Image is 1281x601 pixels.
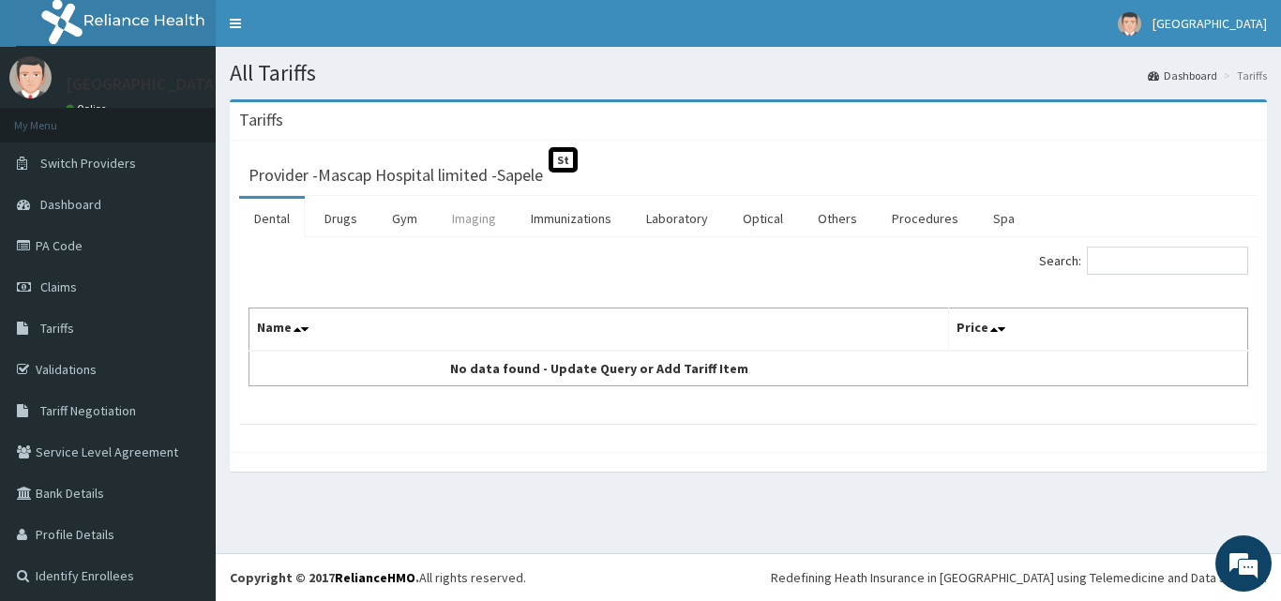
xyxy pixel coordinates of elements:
strong: Copyright © 2017 . [230,569,419,586]
h3: Tariffs [239,112,283,128]
p: [GEOGRAPHIC_DATA] [66,76,220,93]
a: Imaging [437,199,511,238]
a: Spa [978,199,1030,238]
img: User Image [9,56,52,98]
span: Switch Providers [40,155,136,172]
a: Drugs [309,199,372,238]
a: Procedures [877,199,973,238]
a: Online [66,102,111,115]
span: St [549,147,578,173]
td: No data found - Update Query or Add Tariff Item [249,351,949,386]
a: Immunizations [516,199,626,238]
span: Tariffs [40,320,74,337]
div: Redefining Heath Insurance in [GEOGRAPHIC_DATA] using Telemedicine and Data Science! [771,568,1267,587]
a: Gym [377,199,432,238]
th: Name [249,308,949,352]
a: Dental [239,199,305,238]
input: Search: [1087,247,1248,275]
h1: All Tariffs [230,61,1267,85]
a: Dashboard [1148,68,1217,83]
h3: Provider - Mascap Hospital limited -Sapele [249,167,543,184]
span: [GEOGRAPHIC_DATA] [1153,15,1267,32]
label: Search: [1039,247,1248,275]
img: User Image [1118,12,1141,36]
a: RelianceHMO [335,569,415,586]
li: Tariffs [1219,68,1267,83]
a: Laboratory [631,199,723,238]
span: Claims [40,278,77,295]
a: Others [803,199,872,238]
span: Tariff Negotiation [40,402,136,419]
span: Dashboard [40,196,101,213]
footer: All rights reserved. [216,553,1281,601]
th: Price [948,308,1248,352]
a: Optical [728,199,798,238]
